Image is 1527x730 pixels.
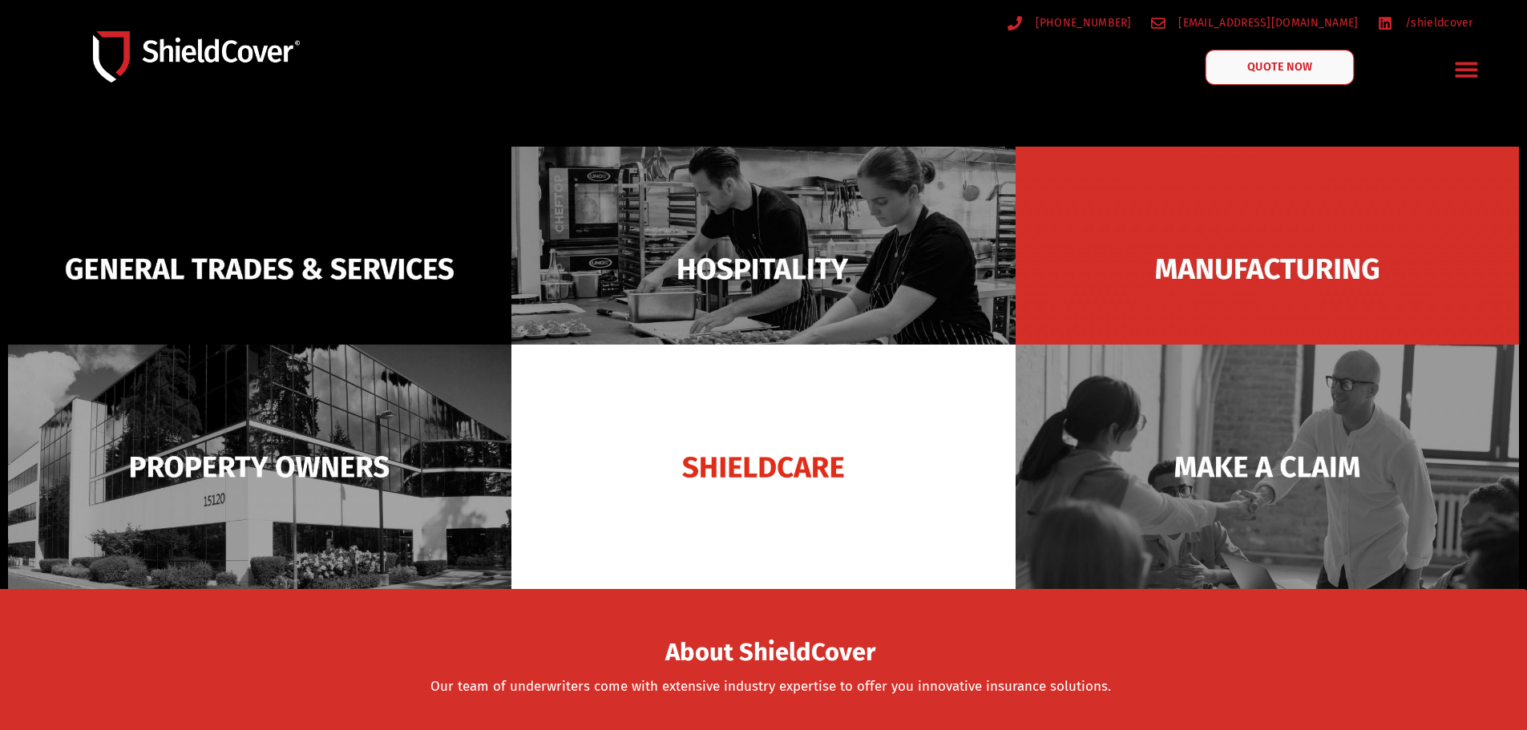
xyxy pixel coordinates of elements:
span: [EMAIL_ADDRESS][DOMAIN_NAME] [1174,13,1358,33]
div: Menu Toggle [1448,50,1486,88]
span: /shieldcover [1401,13,1473,33]
a: [EMAIL_ADDRESS][DOMAIN_NAME] [1151,13,1359,33]
a: [PHONE_NUMBER] [1008,13,1132,33]
a: QUOTE NOW [1205,50,1354,85]
span: QUOTE NOW [1247,62,1311,73]
img: Shield-Cover-Underwriting-Australia-logo-full [93,31,300,82]
a: Our team of underwriters come with extensive industry expertise to offer you innovative insurance... [430,678,1111,695]
a: /shieldcover [1378,13,1473,33]
a: About ShieldCover [665,647,875,663]
span: About ShieldCover [665,643,875,663]
span: [PHONE_NUMBER] [1032,13,1132,33]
